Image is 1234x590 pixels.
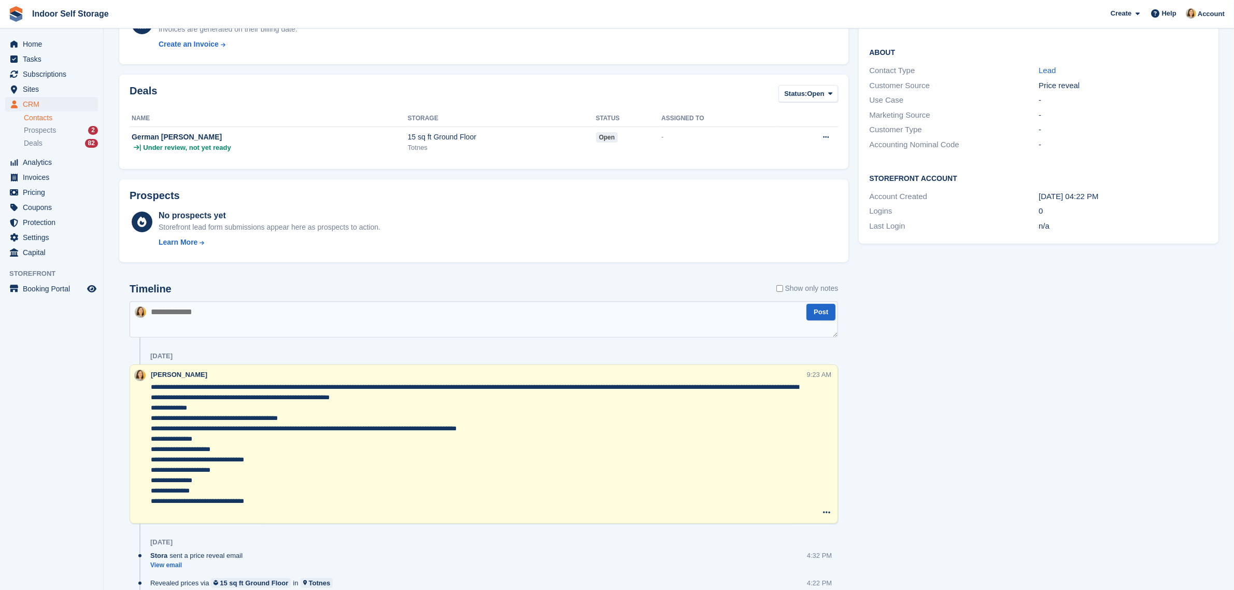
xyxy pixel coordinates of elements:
a: Prospects 2 [24,125,98,136]
a: menu [5,82,98,96]
div: - [1039,139,1208,151]
div: Customer Source [869,80,1039,92]
input: Show only notes [776,283,783,294]
div: Learn More [159,237,197,248]
div: 82 [85,139,98,148]
h2: Deals [130,85,157,104]
span: Home [23,37,85,51]
div: 9:23 AM [807,370,832,380]
a: menu [5,230,98,245]
div: 0 [1039,205,1208,217]
span: [PERSON_NAME] [151,371,207,378]
span: Invoices [23,170,85,185]
span: Status: [784,89,807,99]
span: Under review, not yet ready [143,143,231,153]
div: 4:32 PM [807,551,832,560]
div: - [1039,94,1208,106]
div: n/a [1039,220,1208,232]
th: Status [596,110,662,127]
a: menu [5,170,98,185]
div: Accounting Nominal Code [869,139,1039,151]
div: Last Login [869,220,1039,232]
span: CRM [23,97,85,111]
div: Account Created [869,191,1039,203]
th: Assigned to [661,110,778,127]
div: sent a price reveal email [150,551,248,560]
a: Create an Invoice [159,39,297,50]
div: 15 sq ft Ground Floor [408,132,596,143]
span: open [596,132,618,143]
div: Price reveal [1039,80,1208,92]
a: menu [5,37,98,51]
span: Protection [23,215,85,230]
th: Name [130,110,408,127]
button: Status: Open [778,85,838,102]
span: Analytics [23,155,85,170]
a: menu [5,155,98,170]
div: 4:22 PM [807,578,832,588]
a: Preview store [86,283,98,295]
div: Contact Type [869,65,1039,77]
span: Tasks [23,52,85,66]
div: 15 sq ft Ground Floor [220,578,288,588]
div: Customer Type [869,124,1039,136]
a: menu [5,200,98,215]
a: menu [5,245,98,260]
span: Settings [23,230,85,245]
span: Subscriptions [23,67,85,81]
div: German [PERSON_NAME] [132,132,408,143]
div: Storefront lead form submissions appear here as prospects to action. [159,222,380,233]
span: Open [807,89,824,99]
a: Indoor Self Storage [28,5,113,22]
div: Create an Invoice [159,39,219,50]
a: menu [5,67,98,81]
span: Coupons [23,200,85,215]
a: Deals 82 [24,138,98,149]
a: menu [5,52,98,66]
a: Contacts [24,113,98,123]
div: [DATE] [150,352,173,360]
a: menu [5,282,98,296]
h2: Timeline [130,283,172,295]
div: - [1039,109,1208,121]
a: menu [5,185,98,200]
label: Show only notes [776,283,839,294]
a: menu [5,215,98,230]
a: View email [150,561,248,570]
div: [DATE] [150,538,173,546]
a: Lead [1039,66,1056,75]
div: No prospects yet [159,209,380,222]
div: 2 [88,126,98,135]
a: Learn More [159,237,380,248]
span: Prospects [24,125,56,135]
button: Post [806,304,835,321]
th: Storage [408,110,596,127]
span: | [139,143,141,153]
span: Create [1111,8,1131,19]
div: Use Case [869,94,1039,106]
span: Stora [150,551,167,560]
div: - [1039,124,1208,136]
img: Emma Higgins [135,306,146,318]
h2: Storefront Account [869,173,1208,183]
div: Invoices are generated on their billing date. [159,24,297,35]
span: Account [1198,9,1225,19]
h2: About [869,47,1208,57]
h2: Prospects [130,190,180,202]
a: 15 sq ft Ground Floor [211,578,291,588]
span: Help [1162,8,1176,19]
div: Totnes [309,578,331,588]
div: Marketing Source [869,109,1039,121]
img: Emma Higgins [134,370,146,381]
span: Deals [24,138,42,148]
div: Revealed prices via in [150,578,338,588]
div: [DATE] 04:22 PM [1039,191,1208,203]
a: Totnes [301,578,333,588]
img: Emma Higgins [1186,8,1196,19]
div: Totnes [408,143,596,153]
a: menu [5,97,98,111]
span: Booking Portal [23,282,85,296]
span: Sites [23,82,85,96]
span: Capital [23,245,85,260]
span: Storefront [9,269,103,279]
